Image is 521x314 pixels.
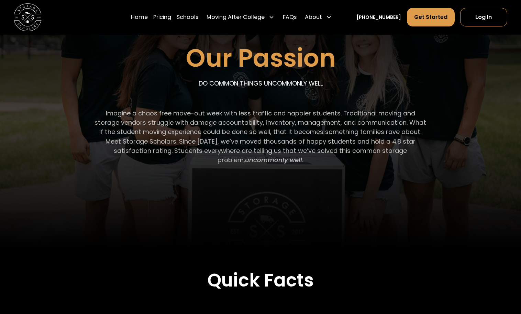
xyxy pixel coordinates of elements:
p: DO COMMON THINGS UNCOMMONLY WELL [199,79,323,88]
div: Moving After College [204,8,277,27]
a: Get Started [407,8,455,26]
p: Imagine a chaos free move-out week with less traffic and happier students. Traditional moving and... [95,109,426,165]
div: About [305,13,322,21]
a: Pricing [153,8,171,27]
h1: Our Passion [186,44,336,72]
a: FAQs [283,8,297,27]
div: About [302,8,334,27]
div: Moving After College [207,13,265,21]
img: Storage Scholars main logo [14,3,42,31]
a: Log In [460,8,507,26]
h2: Quick Facts [128,270,393,291]
a: Home [131,8,148,27]
em: uncommonly well [245,156,302,164]
a: [PHONE_NUMBER] [356,14,401,21]
a: Schools [177,8,198,27]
